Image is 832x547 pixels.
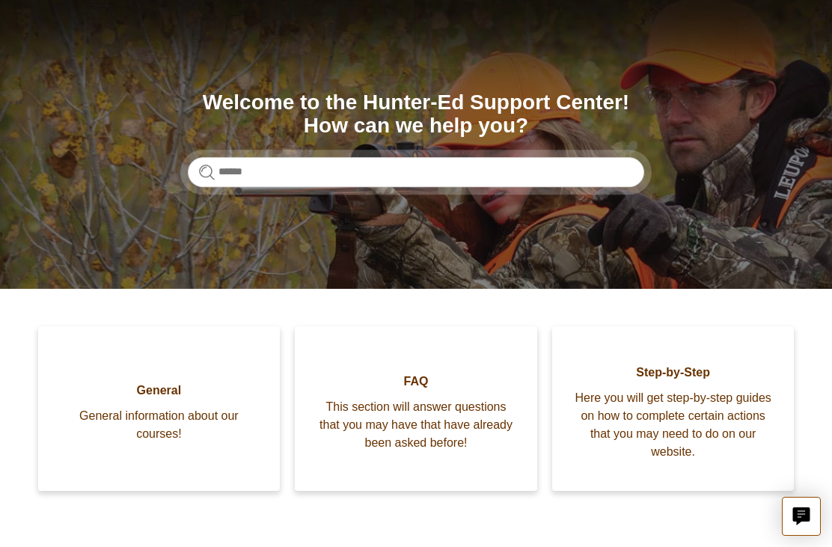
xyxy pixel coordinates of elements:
span: Step-by-Step [575,364,772,382]
button: Live chat [782,497,821,536]
span: Here you will get step-by-step guides on how to complete certain actions that you may need to do ... [575,389,772,461]
h1: Welcome to the Hunter-Ed Support Center! How can we help you? [188,91,644,138]
span: FAQ [317,373,515,391]
span: This section will answer questions that you may have that have already been asked before! [317,398,515,452]
span: General information about our courses! [61,407,258,443]
a: Step-by-Step Here you will get step-by-step guides on how to complete certain actions that you ma... [552,326,795,491]
a: FAQ This section will answer questions that you may have that have already been asked before! [295,326,537,491]
span: General [61,382,258,400]
input: Search [188,157,644,187]
a: General General information about our courses! [38,326,281,491]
